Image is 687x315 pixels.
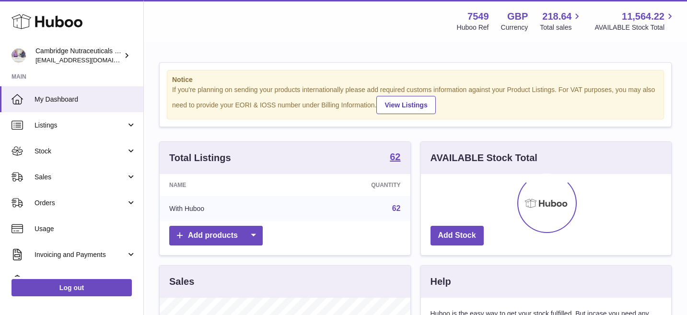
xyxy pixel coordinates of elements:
[35,95,136,104] span: My Dashboard
[35,250,126,259] span: Invoicing and Payments
[160,174,292,196] th: Name
[507,10,528,23] strong: GBP
[169,226,263,245] a: Add products
[35,147,126,156] span: Stock
[540,23,582,32] span: Total sales
[35,56,141,64] span: [EMAIL_ADDRESS][DOMAIN_NAME]
[501,23,528,32] div: Currency
[376,96,435,114] a: View Listings
[392,204,401,212] a: 62
[12,279,132,296] a: Log out
[172,85,659,114] div: If you're planning on sending your products internationally please add required customs informati...
[431,152,537,164] h3: AVAILABLE Stock Total
[12,48,26,63] img: qvc@camnutra.com
[542,10,571,23] span: 218.64
[622,10,664,23] span: 11,564.22
[35,276,136,285] span: Cases
[35,121,126,130] span: Listings
[390,152,400,162] strong: 62
[457,23,489,32] div: Huboo Ref
[35,173,126,182] span: Sales
[431,275,451,288] h3: Help
[35,47,122,65] div: Cambridge Nutraceuticals Ltd
[160,196,292,221] td: With Huboo
[540,10,582,32] a: 218.64 Total sales
[172,75,659,84] strong: Notice
[431,226,484,245] a: Add Stock
[35,198,126,208] span: Orders
[594,10,675,32] a: 11,564.22 AVAILABLE Stock Total
[35,224,136,233] span: Usage
[169,152,231,164] h3: Total Listings
[169,275,194,288] h3: Sales
[292,174,410,196] th: Quantity
[467,10,489,23] strong: 7549
[390,152,400,163] a: 62
[594,23,675,32] span: AVAILABLE Stock Total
